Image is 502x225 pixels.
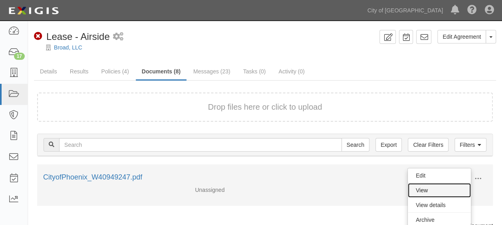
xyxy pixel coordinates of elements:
a: Documents (8) [136,63,187,81]
a: Edit Agreement [437,30,486,43]
a: Results [64,63,95,79]
a: Details [34,63,63,79]
a: City of [GEOGRAPHIC_DATA] [363,2,447,18]
a: Edit [408,168,471,183]
input: Search [341,138,369,152]
a: Clear Filters [408,138,448,152]
a: Filters [454,138,486,152]
a: CityofPhoenix_W40949247.pdf [43,173,142,181]
a: Export [375,138,402,152]
i: Help Center - Complianz [467,6,477,15]
a: Policies (4) [95,63,135,79]
i: 1 scheduled workflow [113,33,123,41]
a: Tasks (0) [237,63,272,79]
div: CityofPhoenix_W40949247.pdf [43,172,455,183]
div: Unassigned [189,186,303,194]
a: Broad, LLC [54,44,82,51]
a: Activity (0) [272,63,310,79]
span: Lease - Airside [46,31,110,42]
div: 17 [14,53,25,60]
i: Non-Compliant [34,32,42,41]
a: Messages (23) [187,63,236,79]
div: Lease - Airside [34,30,110,43]
button: Drop files here or click to upload [208,101,322,113]
a: View [408,183,471,197]
input: Search [59,138,342,152]
a: View details [408,198,471,212]
img: logo-5460c22ac91f19d4615b14bd174203de0afe785f0fc80cf4dbbc73dc1793850b.png [6,4,61,18]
